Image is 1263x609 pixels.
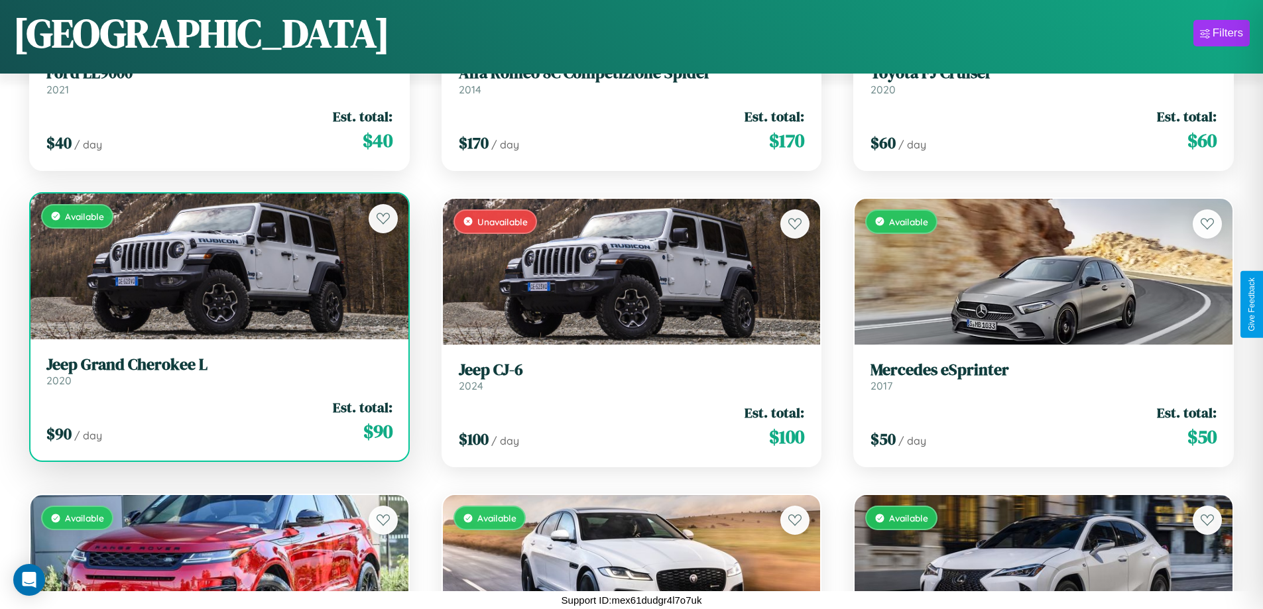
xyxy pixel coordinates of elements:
[871,360,1217,393] a: Mercedes eSprinter2017
[363,127,392,154] span: $ 40
[889,216,928,227] span: Available
[459,64,805,83] h3: Alfa Romeo 8C Competizione Spider
[889,512,928,524] span: Available
[769,127,804,154] span: $ 170
[459,379,483,392] span: 2024
[1247,278,1256,331] div: Give Feedback
[46,132,72,154] span: $ 40
[46,64,392,83] h3: Ford LL9000
[459,64,805,96] a: Alfa Romeo 8C Competizione Spider2014
[1187,423,1217,450] span: $ 50
[1157,107,1217,126] span: Est. total:
[46,374,72,387] span: 2020
[459,360,805,380] h3: Jeep CJ-6
[871,64,1217,96] a: Toyota FJ Cruiser2020
[898,138,926,151] span: / day
[46,64,392,96] a: Ford LL90002021
[769,423,804,450] span: $ 100
[745,107,804,126] span: Est. total:
[13,6,390,60] h1: [GEOGRAPHIC_DATA]
[871,64,1217,83] h3: Toyota FJ Cruiser
[459,360,805,393] a: Jeep CJ-62024
[491,138,519,151] span: / day
[871,360,1217,380] h3: Mercedes eSprinter
[363,418,392,445] span: $ 90
[1187,127,1217,154] span: $ 60
[459,428,489,450] span: $ 100
[1157,403,1217,422] span: Est. total:
[871,83,896,96] span: 2020
[491,434,519,447] span: / day
[46,423,72,445] span: $ 90
[745,403,804,422] span: Est. total:
[871,428,896,450] span: $ 50
[74,429,102,442] span: / day
[65,512,104,524] span: Available
[871,379,892,392] span: 2017
[13,564,45,596] div: Open Intercom Messenger
[74,138,102,151] span: / day
[871,132,896,154] span: $ 60
[333,107,392,126] span: Est. total:
[562,591,702,609] p: Support ID: mex61dudgr4l7o7uk
[477,512,516,524] span: Available
[46,355,392,374] h3: Jeep Grand Cherokee L
[1213,27,1243,40] div: Filters
[898,434,926,447] span: / day
[459,83,481,96] span: 2014
[46,83,69,96] span: 2021
[459,132,489,154] span: $ 170
[477,216,528,227] span: Unavailable
[333,398,392,417] span: Est. total:
[65,211,104,222] span: Available
[1193,20,1250,46] button: Filters
[46,355,392,388] a: Jeep Grand Cherokee L2020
